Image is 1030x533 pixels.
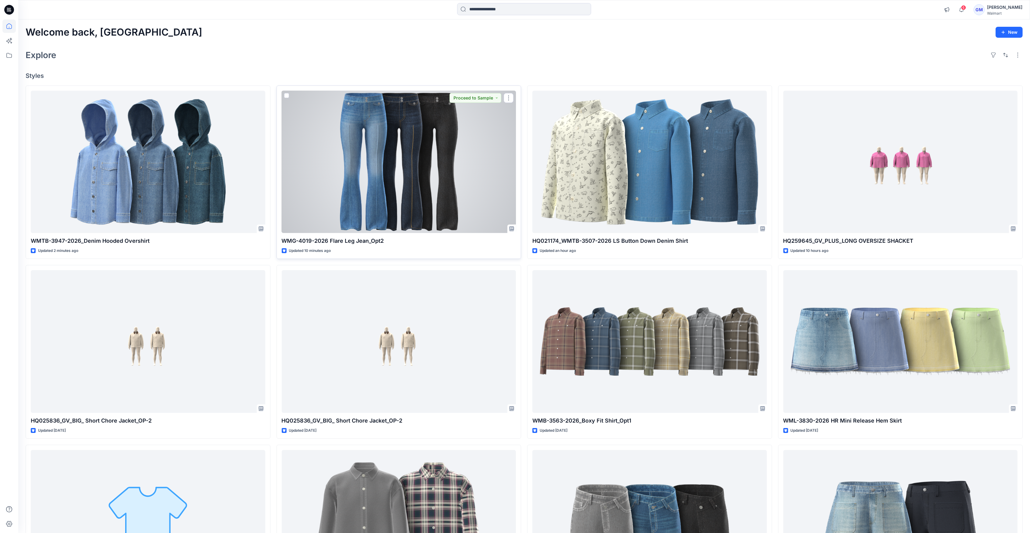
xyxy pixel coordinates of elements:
p: HQ259645_GV_PLUS_LONG OVERSIZE SHACKET [783,237,1018,245]
h4: Styles [26,72,1023,79]
a: HQ025836_GV_BIG_ Short Chore Jacket_OP-2 [282,270,516,413]
p: WMG-4019-2026 Flare Leg Jean_Opt2 [282,237,516,245]
div: GM [974,4,985,15]
p: Updated [DATE] [791,427,818,434]
span: 6 [961,5,966,10]
div: Walmart [987,11,1022,16]
p: HQ021174_WMTB-3507-2026 LS Button Down Denim Shirt [532,237,767,245]
p: Updated 10 minutes ago [289,248,331,254]
h2: Welcome back, [GEOGRAPHIC_DATA] [26,27,202,38]
p: WMB-3563-2026_Boxy Fit Shirt_Opt1 [532,416,767,425]
p: Updated [DATE] [289,427,317,434]
a: WMTB-3947-2026_Denim Hooded Overshirt [31,91,265,233]
p: Updated 2 minutes ago [38,248,78,254]
p: HQ025836_GV_BIG_ Short Chore Jacket_OP-2 [282,416,516,425]
p: Updated an hour ago [540,248,576,254]
a: WMB-3563-2026_Boxy Fit Shirt_Opt1 [532,270,767,413]
p: Updated 10 hours ago [791,248,829,254]
div: [PERSON_NAME] [987,4,1022,11]
p: Updated [DATE] [38,427,66,434]
a: HQ021174_WMTB-3507-2026 LS Button Down Denim Shirt [532,91,767,233]
p: WMTB-3947-2026_Denim Hooded Overshirt [31,237,265,245]
a: WMG-4019-2026 Flare Leg Jean_Opt2 [282,91,516,233]
a: HQ025836_GV_BIG_ Short Chore Jacket_OP-2 [31,270,265,413]
h2: Explore [26,50,56,60]
a: WML-3830-2026 HR Mini Release Hem Skirt [783,270,1018,413]
p: HQ025836_GV_BIG_ Short Chore Jacket_OP-2 [31,416,265,425]
p: WML-3830-2026 HR Mini Release Hem Skirt [783,416,1018,425]
button: New [996,27,1023,38]
p: Updated [DATE] [540,427,567,434]
a: HQ259645_GV_PLUS_LONG OVERSIZE SHACKET [783,91,1018,233]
